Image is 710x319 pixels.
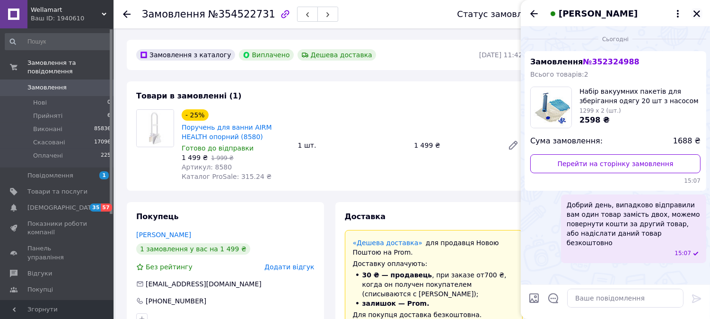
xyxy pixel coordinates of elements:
[673,136,701,147] span: 1688 ₴
[353,259,515,268] div: Доставку оплачують:
[530,177,701,185] span: 15:07 12.08.2025
[598,35,632,44] span: Сьогодні
[107,112,111,120] span: 6
[142,9,205,20] span: Замовлення
[567,200,701,248] span: Добрий день, випадково відправили вам один товар замість двох, можемо повернути кошти за другий т...
[345,212,386,221] span: Доставка
[353,270,515,299] li: , при заказе от 700 ₴ , когда он получен покупателем (списываются с [PERSON_NAME]);
[559,8,638,20] span: [PERSON_NAME]
[530,71,588,78] span: Всього товарів: 2
[182,109,209,121] div: - 25%
[479,51,523,59] time: [DATE] 11:42
[99,171,109,179] span: 1
[27,187,88,196] span: Товари та послуги
[33,138,65,147] span: Скасовані
[27,59,114,76] span: Замовлення та повідомлення
[27,204,97,212] span: [DEMOGRAPHIC_DATA]
[136,212,179,221] span: Покупець
[107,98,111,107] span: 0
[362,300,430,307] span: залишок — Prom.
[31,14,114,23] div: Ваш ID: 1940610
[530,136,603,147] span: Сума замовлення:
[264,263,314,271] span: Додати відгук
[208,9,275,20] span: №354522731
[101,204,112,212] span: 57
[136,231,191,239] a: [PERSON_NAME]
[579,107,621,114] span: 1299 x 2 (шт.)
[547,292,560,304] button: Відкрити шаблони відповідей
[27,171,73,180] span: Повідомлення
[211,155,233,161] span: 1 999 ₴
[146,280,262,288] span: [EMAIL_ADDRESS][DOMAIN_NAME]
[531,87,571,128] img: 2741955233_w100_h100_nabor-vakuumnyh-paketov.jpg
[33,125,62,133] span: Виконані
[27,285,53,294] span: Покупці
[182,163,232,171] span: Артикул: 8580
[675,249,691,257] span: 15:07 12.08.2025
[583,57,639,66] span: № 352324988
[27,244,88,261] span: Панель управління
[530,57,640,66] span: Замовлення
[123,9,131,19] div: Повернутися назад
[145,296,207,306] div: [PHONE_NUMBER]
[94,125,111,133] span: 85836
[353,239,422,247] a: «Дешева доставка»
[136,243,250,255] div: 1 замовлення у вас на 1 499 ₴
[136,91,242,100] span: Товари в замовленні (1)
[101,151,111,160] span: 225
[182,154,208,161] span: 1 499 ₴
[579,87,701,106] span: Набір вакуумних пакетів для зберігання одягу 20 шт з насосом
[579,115,610,124] span: 2598 ₴
[691,8,702,19] button: Закрити
[182,124,272,141] a: Поручень для ванни AIRM HEALTH опорний (8580)
[298,49,376,61] div: Дешева доставка
[33,151,63,160] span: Оплачені
[33,98,47,107] span: Нові
[90,204,101,212] span: 35
[182,144,254,152] span: Готово до відправки
[457,9,544,19] div: Статус замовлення
[27,269,52,278] span: Відгуки
[31,6,102,14] span: Wellamart
[27,220,88,237] span: Показники роботи компанії
[137,110,174,147] img: Поручень для ванни AIRM HEALTH опорний (8580)
[528,8,540,19] button: Назад
[504,136,523,155] a: Редагувати
[239,49,294,61] div: Виплачено
[182,173,272,180] span: Каталог ProSale: 315.24 ₴
[33,112,62,120] span: Прийняті
[146,263,193,271] span: Без рейтингу
[530,154,701,173] a: Перейти на сторінку замовлення
[5,33,112,50] input: Пошук
[27,83,67,92] span: Замовлення
[362,271,432,279] span: 30 ₴ — продавець
[94,138,111,147] span: 17096
[294,139,411,152] div: 1 шт.
[547,8,684,20] button: [PERSON_NAME]
[410,139,500,152] div: 1 499 ₴
[136,49,235,61] div: Замовлення з каталогу
[353,238,515,257] div: для продавця Новою Поштою на Prom.
[525,34,706,44] div: 12.08.2025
